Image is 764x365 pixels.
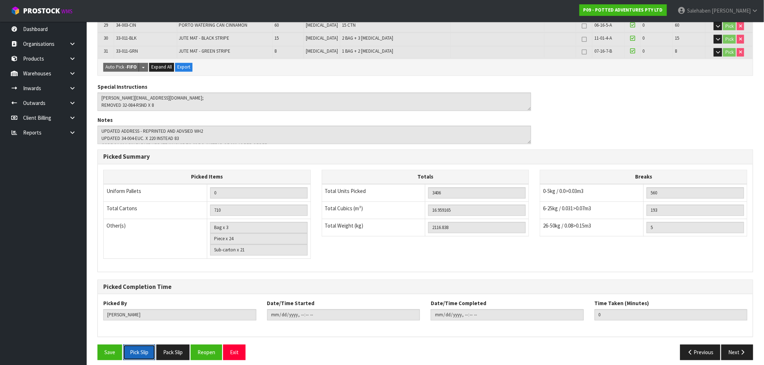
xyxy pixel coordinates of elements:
span: 07-16-7-B [594,48,612,54]
label: Special Instructions [97,83,147,91]
td: Total Cubics (m³) [322,202,425,219]
th: Totals [322,170,529,184]
small: WMS [61,8,73,15]
span: PORTO WATERING CAN CINNAMON [179,22,248,28]
span: Salehaben [687,7,711,14]
span: 26-50kg / 0.08>0.15m3 [543,223,591,229]
td: Total Units Picked [322,184,425,202]
label: Date/Time Completed [431,300,486,307]
th: Breaks [540,170,747,184]
span: 0 [643,35,645,41]
span: 0-5kg / 0.0>0.03m3 [543,188,583,195]
span: ProStock [23,6,60,16]
input: UNIFORM P LINES [210,188,308,199]
span: 30 [104,35,108,41]
span: 15 [274,35,279,41]
td: Uniform Pallets [104,184,207,202]
label: Notes [97,116,113,124]
button: Next [721,345,753,360]
span: 0 [643,22,645,28]
button: Reopen [191,345,222,360]
span: 8 [274,48,277,54]
button: Expand All [149,63,174,72]
h3: Picked Completion Time [103,284,747,291]
button: Previous [680,345,721,360]
span: 15 CTN [342,22,356,28]
td: Total Weight (kg) [322,219,425,236]
h3: Picked Summary [103,154,747,160]
button: Export [175,63,192,72]
th: Picked Items [104,170,311,184]
input: Time Taken [595,309,748,321]
button: Pick Slip [123,345,155,360]
label: Date/Time Started [267,300,315,307]
span: 0 [643,48,645,54]
span: 8 [675,48,677,54]
span: 33-011-GRN [116,48,138,54]
button: Pick [723,35,736,44]
span: 15 [675,35,679,41]
input: Picked By [103,309,256,321]
a: P09 - POTTED ADVENTURES PTY LTD [579,4,667,16]
span: [MEDICAL_DATA] [306,22,338,28]
label: Time Taken (Minutes) [595,300,649,307]
button: Exit [223,345,246,360]
span: JUTE MAT - BLACK STRIPE [179,35,230,41]
span: 34-003-CIN [116,22,136,28]
span: 11-01-4-A [594,35,612,41]
button: Save [97,345,122,360]
button: Auto Pick -FIFO [103,63,139,72]
span: 6-25kg / 0.031>0.07m3 [543,205,591,212]
span: 06-16-5-A [594,22,612,28]
button: Pack Slip [156,345,190,360]
span: 1 BAG + 2 [MEDICAL_DATA] [342,48,393,54]
label: Picked By [103,300,127,307]
strong: FIFO [127,64,137,70]
span: 2 BAG + 3 [MEDICAL_DATA] [342,35,393,41]
button: Pick [723,22,736,31]
span: JUTE MAT - GREEN STRIPE [179,48,231,54]
span: Expand All [151,64,172,70]
img: cube-alt.png [11,6,20,15]
button: Pick [723,48,736,57]
td: Total Cartons [104,202,207,219]
span: 31 [104,48,108,54]
span: [PERSON_NAME] [712,7,751,14]
input: OUTERS TOTAL = CTN [210,205,308,216]
strong: P09 - POTTED ADVENTURES PTY LTD [583,7,663,13]
span: [MEDICAL_DATA] [306,48,338,54]
span: [MEDICAL_DATA] [306,35,338,41]
span: 60 [675,22,679,28]
span: 33-011-BLK [116,35,137,41]
span: 60 [274,22,279,28]
span: 29 [104,22,108,28]
td: Other(s) [104,219,207,259]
